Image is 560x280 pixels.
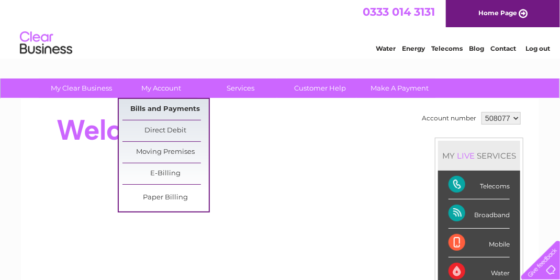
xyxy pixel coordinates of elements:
[490,44,516,52] a: Contact
[19,27,73,59] img: logo.png
[525,44,550,52] a: Log out
[198,79,284,98] a: Services
[122,142,209,163] a: Moving Premises
[363,5,435,18] a: 0333 014 3131
[277,79,364,98] a: Customer Help
[449,171,510,199] div: Telecoms
[376,44,396,52] a: Water
[431,44,463,52] a: Telecoms
[122,120,209,141] a: Direct Debit
[122,163,209,184] a: E-Billing
[449,229,510,257] div: Mobile
[402,44,425,52] a: Energy
[118,79,205,98] a: My Account
[39,79,125,98] a: My Clear Business
[122,99,209,120] a: Bills and Payments
[357,79,443,98] a: Make A Payment
[419,109,479,127] td: Account number
[438,141,520,171] div: MY SERVICES
[455,151,477,161] div: LIVE
[469,44,484,52] a: Blog
[122,187,209,208] a: Paper Billing
[33,6,528,51] div: Clear Business is a trading name of Verastar Limited (registered in [GEOGRAPHIC_DATA] No. 3667643...
[449,199,510,228] div: Broadband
